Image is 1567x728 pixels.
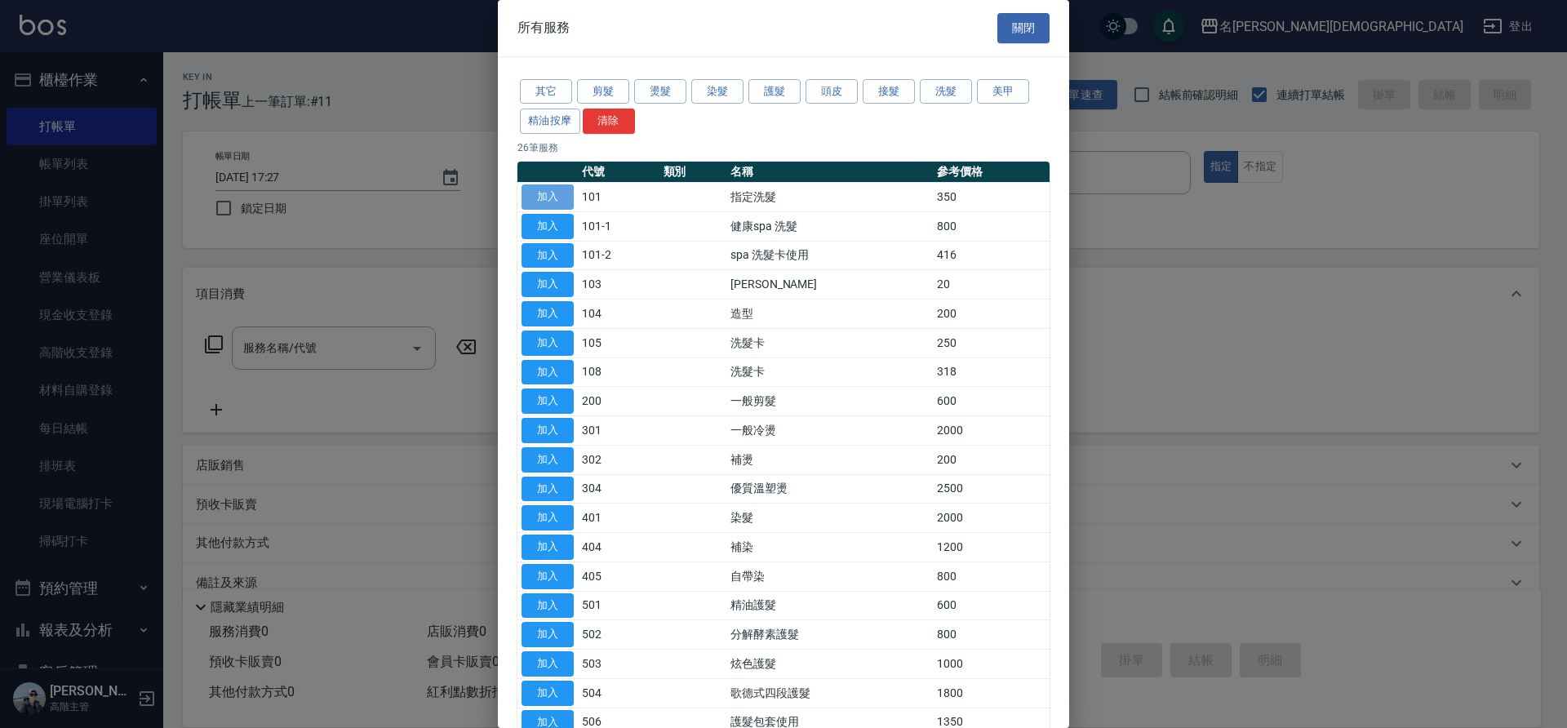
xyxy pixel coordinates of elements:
td: 2000 [933,416,1050,446]
td: 304 [578,474,659,504]
button: 加入 [522,301,574,326]
td: 405 [578,562,659,591]
th: 參考價格 [933,162,1050,183]
td: 1000 [933,650,1050,679]
td: 600 [933,387,1050,416]
button: 加入 [522,681,574,706]
td: 1800 [933,678,1050,708]
td: 250 [933,328,1050,357]
button: 洗髮 [920,79,972,104]
td: [PERSON_NAME] [726,270,933,300]
td: 503 [578,650,659,679]
button: 染髮 [691,79,744,104]
td: 200 [933,300,1050,329]
button: 加入 [522,564,574,589]
td: 800 [933,211,1050,241]
button: 加入 [522,243,574,269]
button: 頭皮 [806,79,858,104]
button: 加入 [522,622,574,647]
td: 302 [578,445,659,474]
td: 502 [578,620,659,650]
button: 加入 [522,214,574,239]
td: 優質溫塑燙 [726,474,933,504]
td: 350 [933,183,1050,212]
td: 105 [578,328,659,357]
button: 加入 [522,447,574,473]
td: 洗髮卡 [726,328,933,357]
td: 健康spa 洗髮 [726,211,933,241]
span: 所有服務 [517,20,570,36]
td: 101 [578,183,659,212]
td: 補燙 [726,445,933,474]
button: 剪髮 [577,79,629,104]
td: 2500 [933,474,1050,504]
td: 造型 [726,300,933,329]
button: 加入 [522,505,574,530]
td: 精油護髮 [726,591,933,620]
button: 加入 [522,184,574,210]
button: 加入 [522,651,574,677]
button: 加入 [522,477,574,502]
td: 200 [933,445,1050,474]
td: 800 [933,620,1050,650]
button: 加入 [522,535,574,560]
td: 1200 [933,533,1050,562]
th: 名稱 [726,162,933,183]
td: 103 [578,270,659,300]
button: 美甲 [977,79,1029,104]
button: 加入 [522,360,574,385]
td: 自帶染 [726,562,933,591]
button: 加入 [522,418,574,443]
td: 指定洗髮 [726,183,933,212]
button: 加入 [522,272,574,297]
button: 加入 [522,388,574,414]
td: 401 [578,504,659,533]
td: 600 [933,591,1050,620]
td: 501 [578,591,659,620]
td: 101-1 [578,211,659,241]
td: 分解酵素護髮 [726,620,933,650]
button: 接髮 [863,79,915,104]
td: 800 [933,562,1050,591]
button: 精油按摩 [520,109,580,134]
td: 一般冷燙 [726,416,933,446]
p: 26 筆服務 [517,140,1050,155]
td: 20 [933,270,1050,300]
td: 洗髮卡 [726,357,933,387]
td: 2000 [933,504,1050,533]
td: 一般剪髮 [726,387,933,416]
td: 補染 [726,533,933,562]
button: 加入 [522,593,574,619]
button: 其它 [520,79,572,104]
td: 318 [933,357,1050,387]
td: 416 [933,241,1050,270]
td: 104 [578,300,659,329]
td: 504 [578,678,659,708]
button: 清除 [583,109,635,134]
button: 加入 [522,331,574,356]
button: 護髮 [748,79,801,104]
th: 代號 [578,162,659,183]
button: 關閉 [997,13,1050,43]
td: 歌德式四段護髮 [726,678,933,708]
td: 炫色護髮 [726,650,933,679]
td: 301 [578,416,659,446]
td: 200 [578,387,659,416]
td: 108 [578,357,659,387]
td: 404 [578,533,659,562]
td: spa 洗髮卡使用 [726,241,933,270]
td: 染髮 [726,504,933,533]
button: 燙髮 [634,79,686,104]
td: 101-2 [578,241,659,270]
th: 類別 [659,162,726,183]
